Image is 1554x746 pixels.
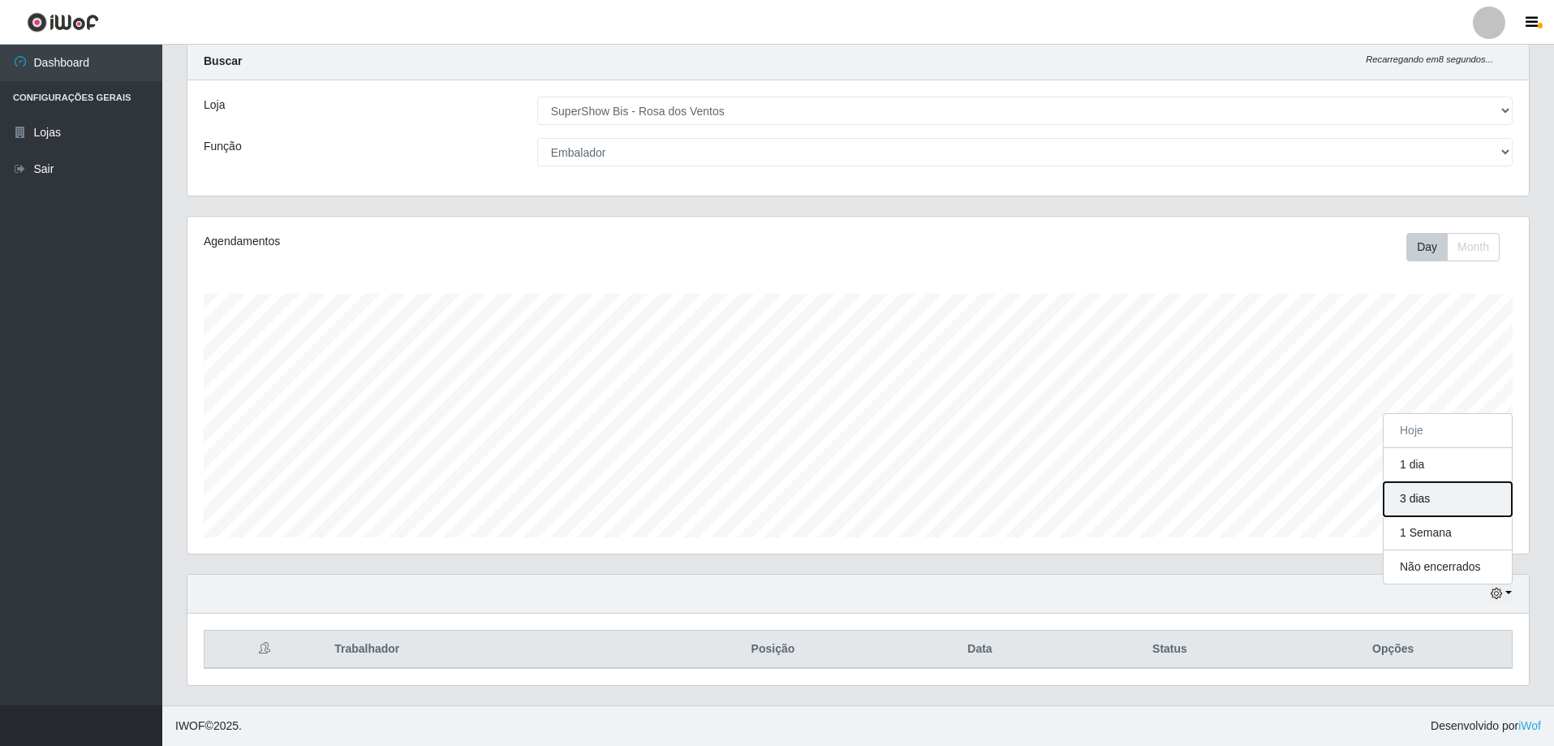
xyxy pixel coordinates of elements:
th: Opções [1274,631,1512,669]
div: First group [1406,233,1500,261]
th: Trabalhador [325,631,651,669]
i: Recarregando em 8 segundos... [1366,54,1493,64]
button: Hoje [1384,414,1512,448]
button: Não encerrados [1384,550,1512,584]
div: Agendamentos [204,233,735,250]
button: 3 dias [1384,482,1512,516]
label: Loja [204,97,225,114]
strong: Buscar [204,54,242,67]
span: © 2025 . [175,718,242,735]
button: Day [1406,233,1448,261]
label: Função [204,138,242,155]
button: Month [1447,233,1500,261]
th: Data [895,631,1065,669]
th: Posição [651,631,894,669]
button: 1 Semana [1384,516,1512,550]
button: 1 dia [1384,448,1512,482]
div: Toolbar with button groups [1406,233,1513,261]
th: Status [1065,631,1274,669]
img: CoreUI Logo [27,12,99,32]
span: Desenvolvido por [1431,718,1541,735]
a: iWof [1518,719,1541,732]
span: IWOF [175,719,205,732]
